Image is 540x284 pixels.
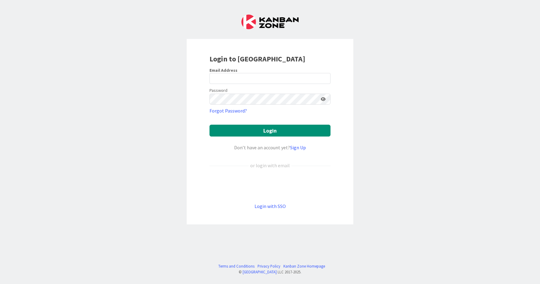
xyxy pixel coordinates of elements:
iframe: Sign in with Google Button [206,179,334,192]
a: Terms and Conditions [218,263,254,269]
div: Don’t have an account yet? [209,144,331,151]
div: © LLC 2017- 2025 . [215,269,325,275]
a: [GEOGRAPHIC_DATA] [243,269,277,274]
a: Kanban Zone Homepage [283,263,325,269]
a: Privacy Policy [258,263,280,269]
img: Kanban Zone [241,15,299,29]
a: Forgot Password? [209,107,247,114]
label: Email Address [209,68,237,73]
label: Password [209,87,227,94]
b: Login to [GEOGRAPHIC_DATA] [209,54,305,64]
a: Sign Up [290,144,306,151]
div: or login with email [249,162,291,169]
a: Login with SSO [254,203,286,209]
button: Login [209,125,331,137]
